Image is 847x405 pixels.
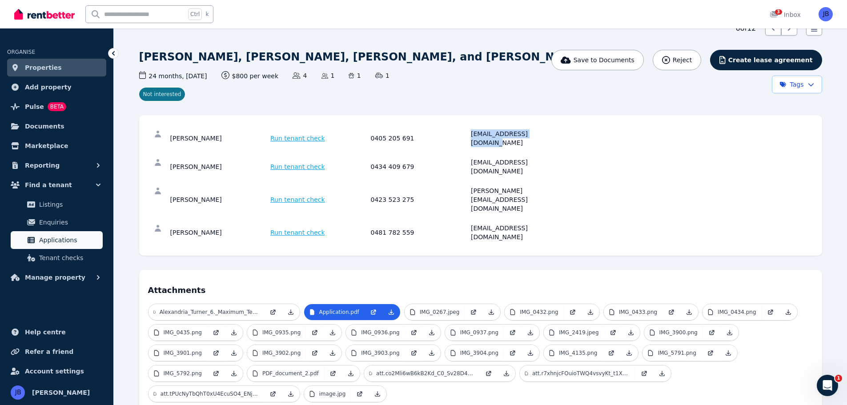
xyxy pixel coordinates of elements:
[471,129,569,147] div: [EMAIL_ADDRESS][DOMAIN_NAME]
[39,235,99,245] span: Applications
[7,78,106,96] a: Add property
[324,325,341,341] a: Download Attachment
[365,304,382,320] a: Open in new Tab
[604,325,622,341] a: Open in new Tab
[349,71,361,80] span: 1
[14,8,75,21] img: RentBetter
[11,196,103,213] a: Listings
[270,228,325,237] span: Run tenant check
[346,325,405,341] a: IMG_0936.png
[559,349,597,357] p: IMG_4135.png
[520,365,635,381] a: att.r7xhnjcFOuioTWQ4vsvyKt_t1X_VJ_ctkhhP9Otv9iQ.jpeg
[7,323,106,341] a: Help centre
[25,272,85,283] span: Manage property
[306,345,324,361] a: Open in new Tab
[635,365,653,381] a: Open in new Tab
[522,325,539,341] a: Download Attachment
[423,325,441,341] a: Download Attachment
[772,76,822,93] button: Tags
[721,325,739,341] a: Download Attachment
[775,9,782,15] span: 3
[304,304,365,320] a: Application.pdf
[445,325,504,341] a: IMG_0937.png
[139,88,185,101] span: Not interested
[522,345,539,361] a: Download Attachment
[148,279,813,297] h4: Attachments
[7,269,106,286] button: Manage property
[25,180,72,190] span: Find a tenant
[207,345,225,361] a: Open in new Tab
[498,365,515,381] a: Download Attachment
[270,195,325,204] span: Run tenant check
[662,304,680,320] a: Open in new Tab
[644,325,703,341] a: IMG_3900.png
[532,370,630,377] p: att.r7xhnjcFOuioTWQ4vsvyKt_t1X_VJ_ctkhhP9Otv9iQ.jpeg
[225,345,243,361] a: Download Attachment
[342,365,360,381] a: Download Attachment
[7,137,106,155] a: Marketplace
[25,366,84,377] span: Account settings
[361,329,399,336] p: IMG_0936.png
[423,345,441,361] a: Download Attachment
[369,386,386,402] a: Download Attachment
[11,385,25,400] img: JACQUELINE BARRY
[262,349,301,357] p: IMG_3902.png
[653,365,671,381] a: Download Attachment
[321,71,335,80] span: 1
[48,102,66,111] span: BETA
[471,186,569,213] div: [PERSON_NAME][EMAIL_ADDRESS][DOMAIN_NAME]
[7,49,35,55] span: ORGANISE
[620,345,638,361] a: Download Attachment
[376,370,474,377] p: att.co2Mli6wB6kB2Kd_C0_Sv28D4JYBNxjwDOapwb4CMdw.jpeg
[205,11,209,18] span: k
[221,71,279,80] span: $800 per week
[520,309,558,316] p: IMG_0432.png
[817,375,838,396] iframe: Intercom live chat
[170,224,268,241] div: [PERSON_NAME]
[371,224,469,241] div: 0481 782 559
[471,224,569,241] div: [EMAIL_ADDRESS][DOMAIN_NAME]
[728,56,813,64] span: Create lease agreement
[247,365,324,381] a: PDF_document_2.pdf
[710,50,822,70] button: Create lease agreement
[319,309,359,316] p: Application.pdf
[282,386,300,402] a: Download Attachment
[7,59,106,76] a: Properties
[161,390,259,397] p: att.tPUcNyTbQhT0xU4EcuSO4_ENj2avCavzw0EK9_mfwKQ.jpeg
[659,329,698,336] p: IMG_3900.png
[39,217,99,228] span: Enquiries
[673,56,692,64] span: Reject
[680,304,698,320] a: Download Attachment
[361,349,399,357] p: IMG_3903.png
[445,345,504,361] a: IMG_3904.png
[582,304,599,320] a: Download Attachment
[551,50,644,70] button: Save to Documents
[139,71,207,80] span: 24 months , [DATE]
[164,370,202,377] p: IMG_5792.png
[170,158,268,176] div: [PERSON_NAME]
[7,98,106,116] a: PulseBETA
[7,156,106,174] button: Reporting
[7,117,106,135] a: Documents
[719,345,737,361] a: Download Attachment
[25,140,68,151] span: Marketplace
[264,304,282,320] a: Open in new Tab
[371,158,469,176] div: 0434 409 679
[11,249,103,267] a: Tenant checks
[170,186,268,213] div: [PERSON_NAME]
[718,309,756,316] p: IMG_0434.png
[762,304,779,320] a: Open in new Tab
[559,329,599,336] p: IMG_2419.jpeg
[482,304,500,320] a: Download Attachment
[371,129,469,147] div: 0405 205 691
[382,304,400,320] a: Download Attachment
[471,158,569,176] div: [EMAIL_ADDRESS][DOMAIN_NAME]
[460,329,498,336] p: IMG_0937.png
[7,362,106,380] a: Account settings
[11,213,103,231] a: Enquiries
[247,325,306,341] a: IMG_0935.png
[25,346,73,357] span: Refer a friend
[32,387,90,398] span: [PERSON_NAME]
[658,349,696,357] p: IMG_5791.png
[480,365,498,381] a: Open in new Tab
